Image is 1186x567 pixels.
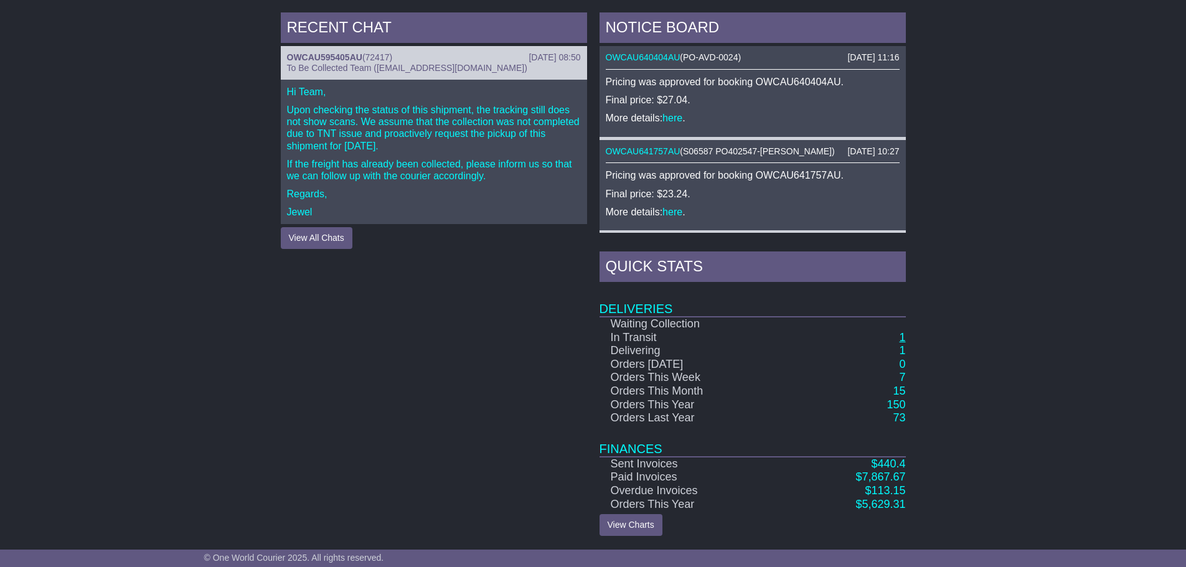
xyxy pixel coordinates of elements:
span: 440.4 [877,457,905,470]
td: Delivering [600,344,793,358]
span: To Be Collected Team ([EMAIL_ADDRESS][DOMAIN_NAME]) [287,63,527,73]
td: Orders Last Year [600,411,793,425]
span: S06587 PO402547-[PERSON_NAME] [683,146,832,156]
a: $7,867.67 [855,471,905,483]
button: View All Chats [281,227,352,249]
p: Pricing was approved for booking OWCAU641757AU. [606,169,900,181]
div: [DATE] 10:27 [847,146,899,157]
td: Deliveries [600,285,906,317]
p: More details: . [606,206,900,218]
a: here [662,207,682,217]
p: If the freight has already been collected, please inform us so that we can follow up with the cou... [287,158,581,182]
p: Upon checking the status of this shipment, the tracking still does not show scans. We assume that... [287,104,581,152]
a: 1 [899,331,905,344]
div: Quick Stats [600,251,906,285]
div: RECENT CHAT [281,12,587,46]
div: [DATE] 08:50 [529,52,580,63]
td: Finances [600,425,906,457]
td: Orders This Year [600,498,793,512]
td: In Transit [600,331,793,345]
a: 1 [899,344,905,357]
span: © One World Courier 2025. All rights reserved. [204,553,384,563]
p: Regards, [287,188,581,200]
td: Orders [DATE] [600,358,793,372]
a: 0 [899,358,905,370]
div: ( ) [606,52,900,63]
span: 7,867.67 [862,471,905,483]
a: OWCAU641757AU [606,146,680,156]
span: 113.15 [871,484,905,497]
a: $5,629.31 [855,498,905,510]
a: 15 [893,385,905,397]
p: Hi Team, [287,86,581,98]
span: 5,629.31 [862,498,905,510]
a: 150 [887,398,905,411]
span: 72417 [365,52,390,62]
p: Final price: $27.04. [606,94,900,106]
div: [DATE] 11:16 [847,52,899,63]
a: 7 [899,371,905,383]
a: $440.4 [871,457,905,470]
a: $113.15 [865,484,905,497]
div: ( ) [287,52,581,63]
td: Sent Invoices [600,457,793,471]
div: NOTICE BOARD [600,12,906,46]
td: Orders This Week [600,371,793,385]
a: 73 [893,411,905,424]
p: More details: . [606,112,900,124]
a: View Charts [600,514,662,536]
p: Pricing was approved for booking OWCAU640404AU. [606,76,900,88]
td: Overdue Invoices [600,484,793,498]
td: Orders This Year [600,398,793,412]
span: PO-AVD-0024 [683,52,738,62]
p: Final price: $23.24. [606,188,900,200]
td: Paid Invoices [600,471,793,484]
a: here [662,113,682,123]
td: Orders This Month [600,385,793,398]
div: ( ) [606,146,900,157]
a: OWCAU640404AU [606,52,680,62]
p: Jewel [287,206,581,218]
a: OWCAU595405AU [287,52,362,62]
td: Waiting Collection [600,317,793,331]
